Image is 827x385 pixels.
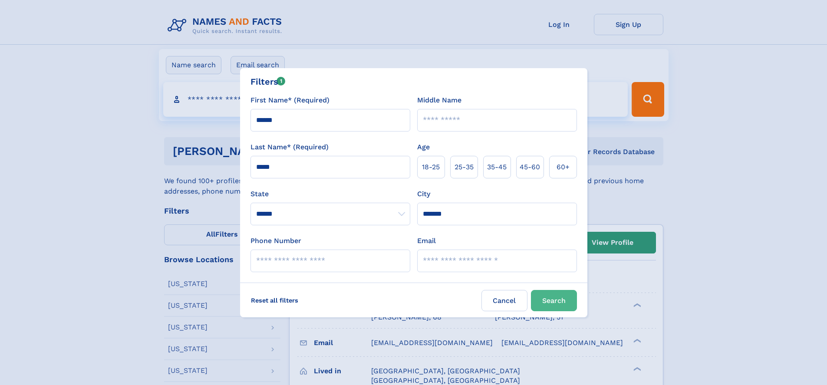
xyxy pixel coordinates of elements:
[417,189,430,199] label: City
[455,162,474,172] span: 25‑35
[531,290,577,311] button: Search
[250,236,301,246] label: Phone Number
[520,162,540,172] span: 45‑60
[417,236,436,246] label: Email
[250,142,329,152] label: Last Name* (Required)
[417,142,430,152] label: Age
[250,189,410,199] label: State
[245,290,304,311] label: Reset all filters
[557,162,570,172] span: 60+
[487,162,507,172] span: 35‑45
[250,75,286,88] div: Filters
[417,95,461,105] label: Middle Name
[422,162,440,172] span: 18‑25
[250,95,329,105] label: First Name* (Required)
[481,290,527,311] label: Cancel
